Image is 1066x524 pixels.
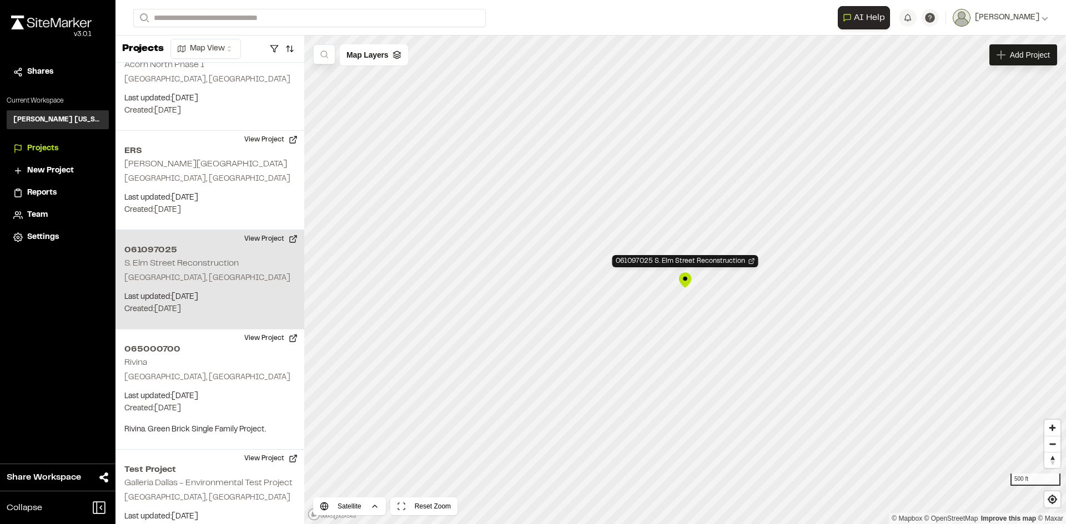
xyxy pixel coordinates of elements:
[27,143,58,155] span: Projects
[124,272,295,284] p: [GEOGRAPHIC_DATA], [GEOGRAPHIC_DATA]
[11,16,92,29] img: rebrand.png
[124,61,204,69] h2: Acorn North Phase 1
[124,192,295,204] p: Last updated: [DATE]
[1044,420,1060,436] button: Zoom in
[7,96,109,106] p: Current Workspace
[7,501,42,515] span: Collapse
[975,12,1039,24] span: [PERSON_NAME]
[124,144,295,157] h2: ERS
[1038,515,1063,522] a: Maxar
[924,515,978,522] a: OpenStreetMap
[124,372,295,384] p: [GEOGRAPHIC_DATA], [GEOGRAPHIC_DATA]
[27,165,74,177] span: New Project
[390,497,457,515] button: Reset Zoom
[838,6,890,29] button: Open AI Assistant
[238,230,304,248] button: View Project
[1010,474,1060,486] div: 500 ft
[981,515,1036,522] a: Map feedback
[13,165,102,177] a: New Project
[124,492,295,504] p: [GEOGRAPHIC_DATA], [GEOGRAPHIC_DATA]
[124,343,295,356] h2: 065000700
[27,209,48,221] span: Team
[124,479,293,487] h2: Galleria Dallas - Environmental Test Project
[677,272,693,288] div: Map marker
[892,515,922,522] a: Mapbox
[124,93,295,105] p: Last updated: [DATE]
[124,160,287,168] h2: [PERSON_NAME][GEOGRAPHIC_DATA]
[13,209,102,221] a: Team
[124,403,295,415] p: Created: [DATE]
[124,173,295,185] p: [GEOGRAPHIC_DATA], [GEOGRAPHIC_DATA]
[124,243,295,257] h2: 061097025
[124,303,295,316] p: Created: [DATE]
[13,115,102,125] h3: [PERSON_NAME] [US_STATE]
[13,66,102,78] a: Shares
[27,66,53,78] span: Shares
[238,131,304,149] button: View Project
[304,35,1066,524] canvas: Map
[13,231,102,243] a: Settings
[308,508,356,521] a: Mapbox logo
[27,187,57,199] span: Reports
[122,42,164,57] p: Projects
[1044,452,1060,468] button: Reset bearing to north
[13,187,102,199] a: Reports
[838,6,894,29] div: Open AI Assistant
[953,9,1048,27] button: [PERSON_NAME]
[27,231,59,243] span: Settings
[1044,452,1060,468] span: Reset bearing to north
[124,291,295,303] p: Last updated: [DATE]
[953,9,971,27] img: User
[11,29,92,39] div: Oh geez...please don't...
[7,471,81,484] span: Share Workspace
[13,143,102,155] a: Projects
[1044,491,1060,507] button: Find my location
[124,359,147,367] h2: Rivina
[124,424,295,436] p: Rivina. Green Brick Single Family Project.
[854,11,885,24] span: AI Help
[313,497,386,515] button: Satellite
[133,9,153,27] button: Search
[1010,49,1050,60] span: Add Project
[124,74,295,86] p: [GEOGRAPHIC_DATA], [GEOGRAPHIC_DATA]
[124,105,295,117] p: Created: [DATE]
[124,511,295,523] p: Last updated: [DATE]
[346,49,388,61] span: Map Layers
[124,390,295,403] p: Last updated: [DATE]
[124,463,295,476] h2: Test Project
[1044,436,1060,452] button: Zoom out
[238,450,304,467] button: View Project
[238,329,304,347] button: View Project
[612,255,758,267] div: Open Project
[124,260,239,267] h2: S. Elm Street Reconstruction
[1044,436,1060,452] span: Zoom out
[124,204,295,216] p: Created: [DATE]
